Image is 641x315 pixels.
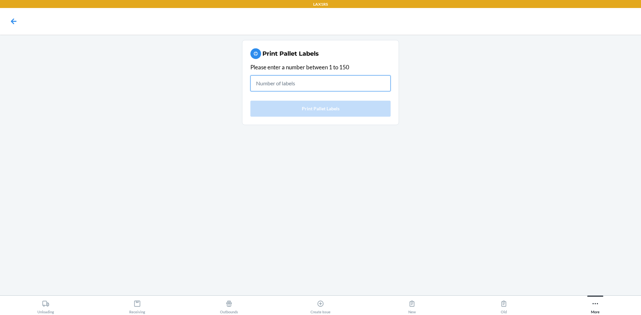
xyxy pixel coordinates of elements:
button: Receiving [91,296,183,314]
div: New [408,297,416,314]
div: More [591,297,600,314]
button: New [366,296,458,314]
div: Old [500,297,507,314]
button: Old [458,296,549,314]
div: Receiving [129,297,145,314]
button: Outbounds [183,296,275,314]
button: More [550,296,641,314]
button: Print Pallet Labels [250,101,391,117]
div: Please enter a number between 1 to 150 [250,63,391,72]
div: Outbounds [220,297,238,314]
button: Create Issue [275,296,366,314]
input: Number of labels [250,75,391,91]
div: Unloading [37,297,54,314]
h2: Print Pallet Labels [262,49,319,58]
div: Create Issue [310,297,331,314]
p: LAX1RS [313,1,328,7]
